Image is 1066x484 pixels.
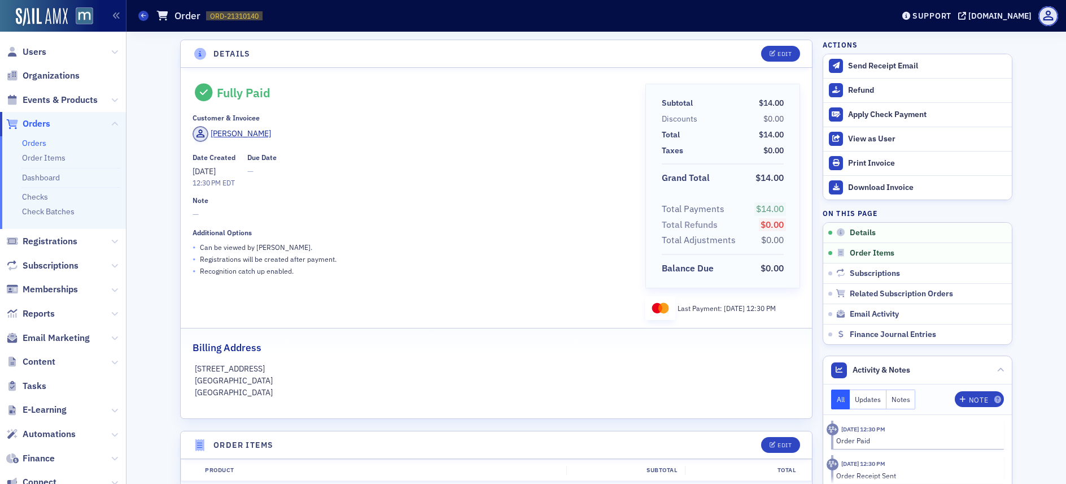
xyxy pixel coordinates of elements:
[678,303,776,313] div: Last Payment:
[6,260,78,272] a: Subscriptions
[22,206,75,217] a: Check Batches
[827,423,838,435] div: Activity
[193,241,196,253] span: •
[193,265,196,277] span: •
[662,145,687,157] span: Taxes
[662,234,740,247] span: Total Adjustments
[968,11,1032,21] div: [DOMAIN_NAME]
[823,102,1012,127] button: Apply Check Payment
[823,78,1012,102] button: Refund
[566,466,685,475] div: Subtotal
[23,308,55,320] span: Reports
[850,289,953,299] span: Related Subscription Orders
[193,340,261,355] h2: Billing Address
[23,260,78,272] span: Subscriptions
[23,428,76,440] span: Automations
[761,234,784,245] span: $0.00
[755,172,784,183] span: $14.00
[662,171,710,185] div: Grand Total
[6,452,55,465] a: Finance
[23,404,67,416] span: E-Learning
[746,304,776,313] span: 12:30 PM
[23,94,98,106] span: Events & Products
[649,300,672,316] img: mastercard
[16,8,68,26] img: SailAMX
[193,253,196,265] span: •
[848,110,1006,120] div: Apply Check Payment
[850,390,886,409] button: Updates
[217,85,270,100] div: Fully Paid
[197,466,566,475] div: Product
[247,166,277,178] span: —
[662,218,722,232] span: Total Refunds
[761,46,800,62] button: Edit
[823,54,1012,78] button: Send Receipt Email
[213,48,251,60] h4: Details
[761,437,800,453] button: Edit
[759,98,784,108] span: $14.00
[193,126,271,142] a: [PERSON_NAME]
[662,113,697,125] div: Discounts
[662,262,714,275] div: Balance Due
[200,266,294,276] p: Recognition catch up enabled.
[68,7,93,27] a: View Homepage
[969,397,988,403] div: Note
[777,442,792,448] div: Edit
[763,114,784,124] span: $0.00
[195,387,798,399] p: [GEOGRAPHIC_DATA]
[662,171,714,185] span: Grand Total
[848,134,1006,144] div: View as User
[662,202,728,216] span: Total Payments
[850,330,936,340] span: Finance Journal Entries
[193,153,235,162] div: Date Created
[6,46,46,58] a: Users
[761,219,784,230] span: $0.00
[777,51,792,57] div: Edit
[848,85,1006,96] div: Refund
[193,166,216,176] span: [DATE]
[211,128,271,140] div: [PERSON_NAME]
[22,153,65,163] a: Order Items
[23,332,90,344] span: Email Marketing
[23,70,80,82] span: Organizations
[6,428,76,440] a: Automations
[23,283,78,296] span: Memberships
[200,254,337,264] p: Registrations will be created after payment.
[662,129,684,141] span: Total
[193,178,221,187] time: 12:30 PM
[836,435,996,446] div: Order Paid
[724,304,746,313] span: [DATE]
[958,12,1036,20] button: [DOMAIN_NAME]
[662,97,693,109] div: Subtotal
[823,175,1012,200] a: Download Invoice
[756,203,784,214] span: $14.00
[23,380,46,392] span: Tasks
[22,138,46,148] a: Orders
[912,11,951,21] div: Support
[759,129,784,140] span: $14.00
[195,363,798,375] p: [STREET_ADDRESS]
[662,129,680,141] div: Total
[848,183,1006,193] div: Download Invoice
[193,196,208,205] div: Note
[662,202,724,216] div: Total Payments
[174,9,200,23] h1: Order
[213,439,273,451] h4: Order Items
[23,118,50,130] span: Orders
[850,228,876,238] span: Details
[841,460,885,468] time: 9/17/2025 12:30 PM
[850,269,900,279] span: Subscriptions
[823,40,858,50] h4: Actions
[836,470,996,481] div: Order Receipt Sent
[662,97,697,109] span: Subtotal
[831,390,850,409] button: All
[1038,6,1058,26] span: Profile
[662,145,683,157] div: Taxes
[685,466,803,475] div: Total
[23,356,55,368] span: Content
[6,70,80,82] a: Organizations
[247,153,277,162] div: Due Date
[841,425,885,433] time: 9/17/2025 12:30 PM
[6,235,77,248] a: Registrations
